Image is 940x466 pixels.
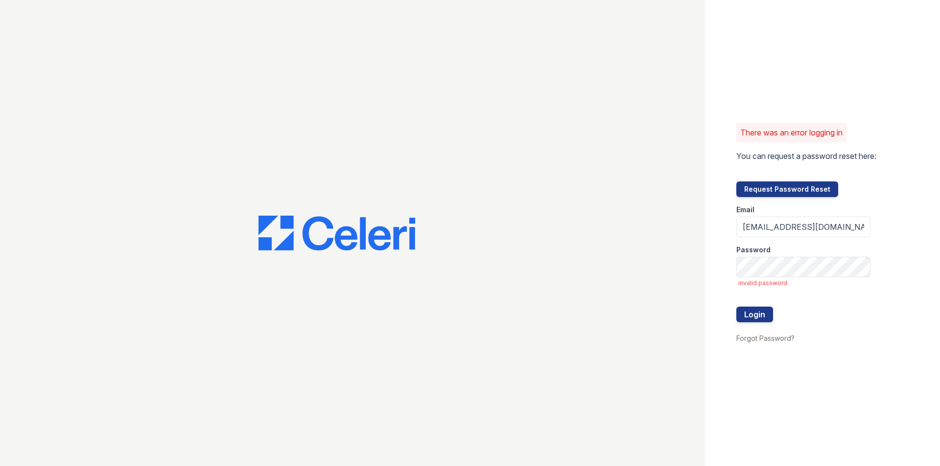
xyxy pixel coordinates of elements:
[740,127,843,138] p: There was an error logging in
[736,245,771,255] label: Password
[736,181,838,197] button: Request Password Reset
[736,334,795,342] a: Forgot Password?
[736,150,876,162] p: You can request a password reset here:
[738,279,870,287] span: invalid password
[736,307,773,322] button: Login
[258,216,415,251] img: CE_Logo_Blue-a8612792a0a2168367f1c8372b55b34899dd931a85d93a1a3d3e32e68fde9ad4.png
[736,205,754,215] label: Email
